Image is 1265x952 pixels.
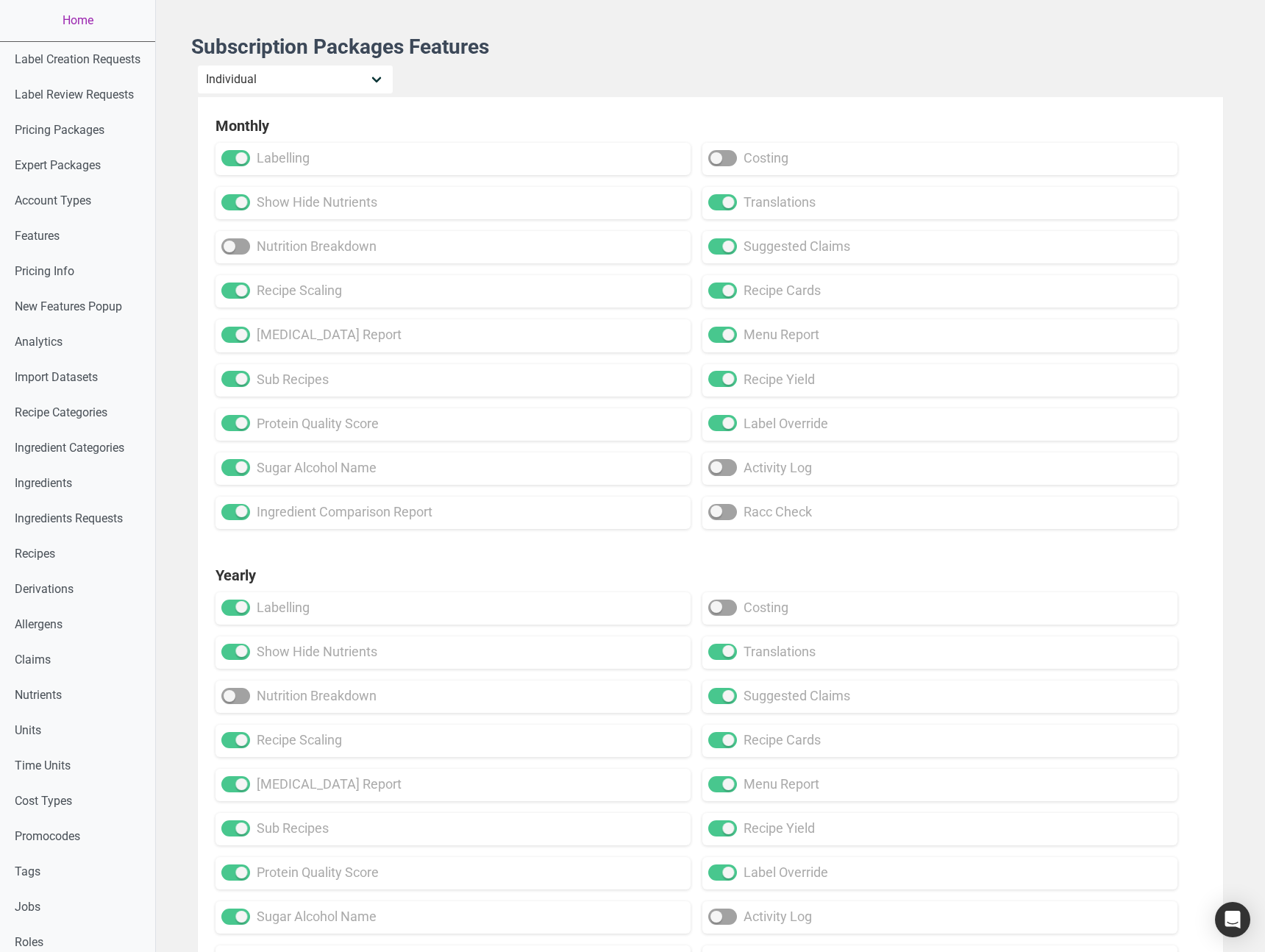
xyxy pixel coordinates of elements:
span: protein quality score [257,864,379,880]
span: translations [744,644,816,659]
span: menu report [744,776,819,792]
span: menu report [744,327,819,342]
span: labelling [257,150,310,166]
span: recipe yield [744,372,815,387]
span: recipe cards [744,732,821,747]
span: sub recipes [257,820,329,836]
span: suggested claims [744,238,850,254]
span: labelling [257,600,310,615]
span: sugar alcohol name [257,909,377,924]
span: recipe yield [744,820,815,836]
span: nutrition breakdown [257,688,377,703]
span: suggested claims [744,688,850,703]
span: show hide nutrients [257,194,377,210]
span: recipe scaling [257,283,342,298]
span: costing [744,600,788,615]
span: sub recipes [257,372,329,387]
span: ingredient comparison report [257,504,432,519]
h2: Monthly [215,115,1205,137]
span: activity log [744,909,812,924]
span: protein quality score [257,416,379,431]
div: Open Intercom Messenger [1215,902,1250,937]
span: recipe scaling [257,732,342,747]
span: [MEDICAL_DATA] report [257,776,402,792]
span: recipe cards [744,283,821,298]
span: translations [744,194,816,210]
span: nutrition breakdown [257,238,377,254]
h2: Yearly [215,564,1205,586]
span: [MEDICAL_DATA] report [257,327,402,342]
span: sugar alcohol name [257,460,377,475]
span: label override [744,864,828,880]
h1: Subscription Packages Features [191,35,1230,59]
span: label override [744,416,828,431]
span: racc check [744,504,812,519]
span: activity log [744,460,812,475]
span: show hide nutrients [257,644,377,659]
span: costing [744,150,788,166]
